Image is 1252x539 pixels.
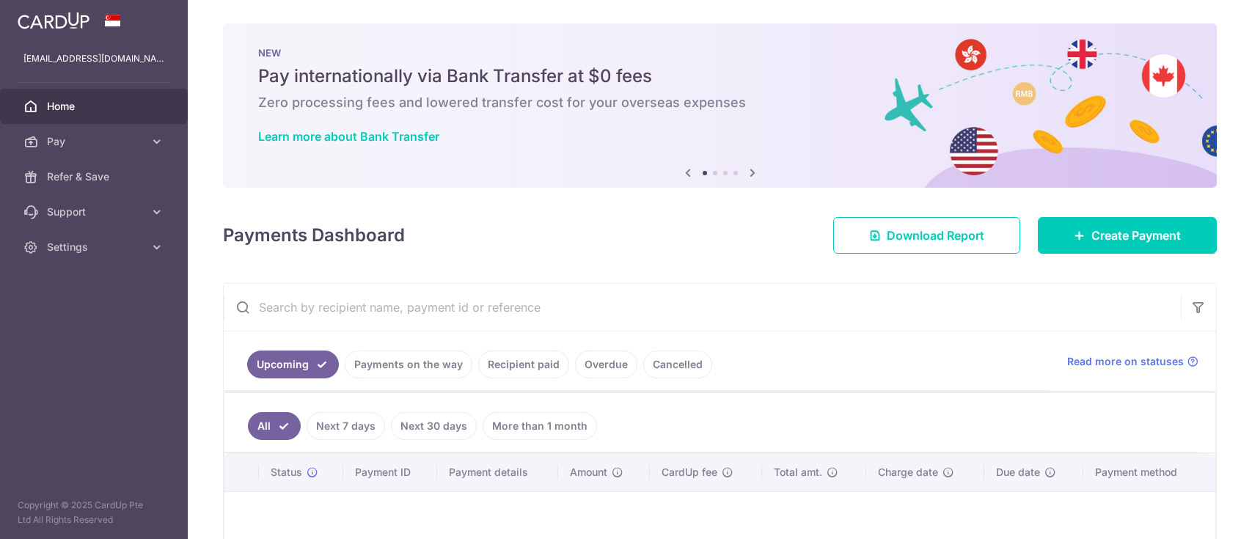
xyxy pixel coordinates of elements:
[483,412,597,440] a: More than 1 month
[575,351,637,378] a: Overdue
[47,134,144,149] span: Pay
[1038,217,1217,254] a: Create Payment
[47,240,144,254] span: Settings
[258,65,1182,88] h5: Pay internationally via Bank Transfer at $0 fees
[307,412,385,440] a: Next 7 days
[878,465,938,480] span: Charge date
[258,129,439,144] a: Learn more about Bank Transfer
[247,351,339,378] a: Upcoming
[643,351,712,378] a: Cancelled
[996,465,1040,480] span: Due date
[47,169,144,184] span: Refer & Save
[345,351,472,378] a: Payments on the way
[258,47,1182,59] p: NEW
[391,412,477,440] a: Next 30 days
[248,412,301,440] a: All
[774,465,822,480] span: Total amt.
[224,284,1181,331] input: Search by recipient name, payment id or reference
[271,465,302,480] span: Status
[833,217,1020,254] a: Download Report
[478,351,569,378] a: Recipient paid
[223,222,405,249] h4: Payments Dashboard
[47,99,144,114] span: Home
[1067,354,1198,369] a: Read more on statuses
[343,453,437,491] th: Payment ID
[570,465,607,480] span: Amount
[18,12,89,29] img: CardUp
[1091,227,1181,244] span: Create Payment
[1067,354,1184,369] span: Read more on statuses
[223,23,1217,188] img: Bank transfer banner
[887,227,984,244] span: Download Report
[47,205,144,219] span: Support
[258,94,1182,111] h6: Zero processing fees and lowered transfer cost for your overseas expenses
[1083,453,1215,491] th: Payment method
[23,51,164,66] p: [EMAIL_ADDRESS][DOMAIN_NAME]
[662,465,717,480] span: CardUp fee
[437,453,559,491] th: Payment details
